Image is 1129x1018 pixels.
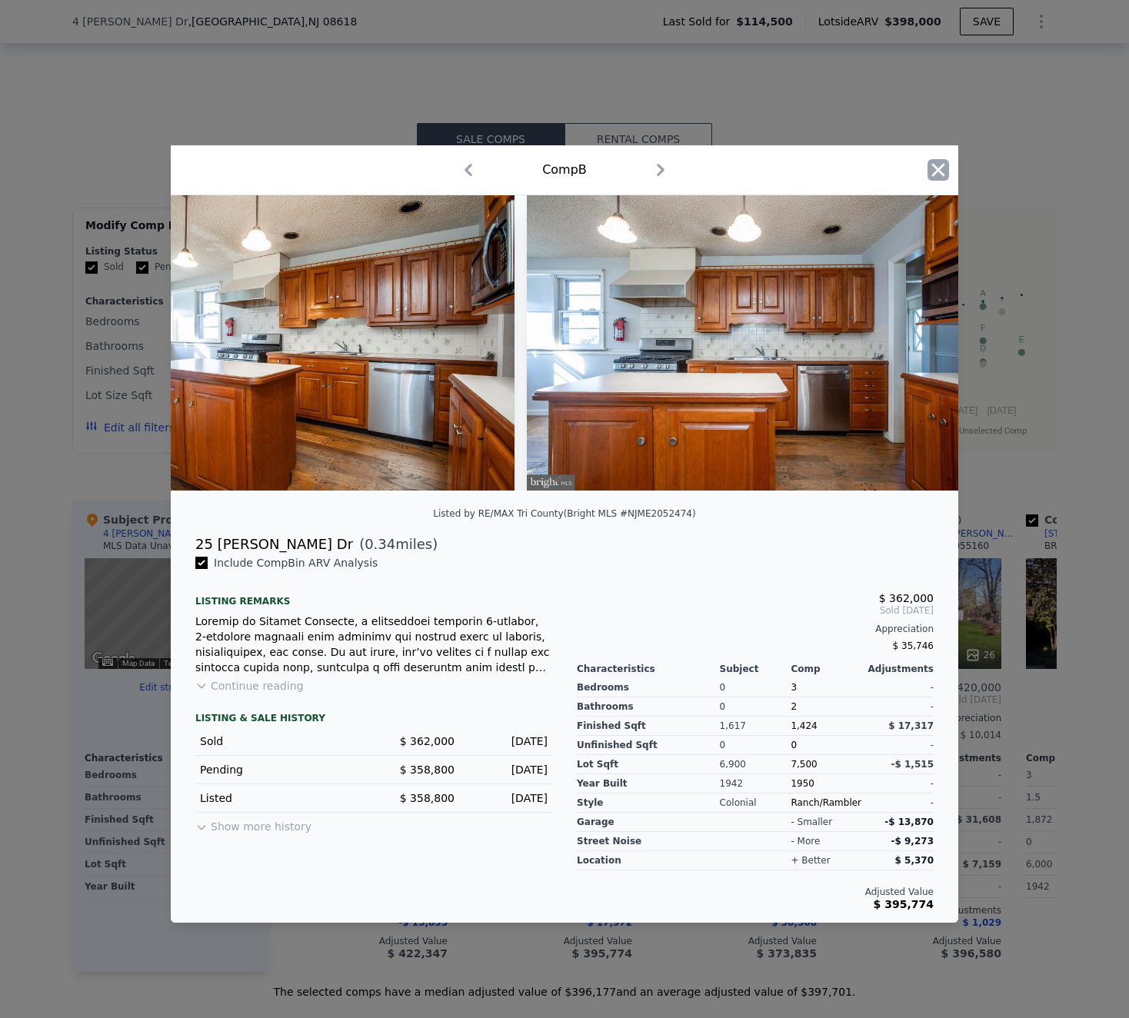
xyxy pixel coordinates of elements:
div: Pending [200,762,361,777]
span: $ 17,317 [888,720,934,731]
div: Style [577,793,720,813]
div: Listing remarks [195,583,552,607]
div: Lot Sqft [577,755,720,774]
div: - more [791,835,820,847]
div: street noise [577,832,720,851]
div: 1950 [791,774,862,793]
div: [DATE] [467,762,548,777]
span: ( miles) [353,534,438,555]
span: $ 362,000 [879,592,934,604]
span: $ 358,800 [400,763,455,776]
div: - smaller [791,816,832,828]
div: Characteristics [577,663,720,675]
button: Continue reading [195,678,304,694]
span: $ 395,774 [874,898,934,910]
div: 2 [791,697,862,717]
div: Year Built [577,774,720,793]
div: 0 [720,736,791,755]
div: - [862,774,934,793]
span: $ 5,370 [895,855,934,866]
div: Colonial [720,793,791,813]
div: Comp B [542,161,587,179]
div: Unfinished Sqft [577,736,720,755]
div: garage [577,813,720,832]
div: Subject [720,663,791,675]
span: $ 35,746 [893,640,934,651]
div: Adjustments [862,663,934,675]
div: Finished Sqft [577,717,720,736]
div: - [862,736,934,755]
div: 0 [720,697,791,717]
div: [DATE] [467,790,548,806]
span: -$ 13,870 [884,817,934,827]
span: $ 362,000 [400,735,455,747]
span: 3 [791,682,797,693]
button: Show more history [195,813,311,834]
div: location [577,851,720,870]
div: Listed by RE/MAX Tri County (Bright MLS #NJME2052474) [433,508,695,519]
div: [DATE] [467,734,548,749]
div: - [862,678,934,697]
span: 7,500 [791,759,817,770]
span: -$ 9,273 [891,836,934,847]
div: Sold [200,734,361,749]
div: 1,617 [720,717,791,736]
span: -$ 1,515 [891,759,934,770]
div: Loremip do Sitamet Consecte, a elitseddoei temporin 6-utlabor, 2-etdolore magnaali enim adminimv ... [195,614,552,675]
div: Adjusted Value [577,886,934,898]
div: 1942 [720,774,791,793]
div: 6,900 [720,755,791,774]
div: Comp [791,663,862,675]
div: Ranch/Rambler [791,793,862,813]
span: $ 358,800 [400,792,455,804]
div: Bedrooms [577,678,720,697]
span: Sold [DATE] [577,604,934,617]
span: Include Comp B in ARV Analysis [208,557,384,569]
div: Listed [200,790,361,806]
div: 0 [720,678,791,697]
div: LISTING & SALE HISTORY [195,712,552,727]
img: Property Img [527,195,970,491]
div: - [862,697,934,717]
img: Property Img [72,195,515,491]
div: Appreciation [577,623,934,635]
span: 0 [791,740,797,750]
span: 0.34 [365,536,395,552]
div: Bathrooms [577,697,720,717]
span: 1,424 [791,720,817,731]
div: - [862,793,934,813]
div: 25 [PERSON_NAME] Dr [195,534,353,555]
div: + better [791,854,830,867]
